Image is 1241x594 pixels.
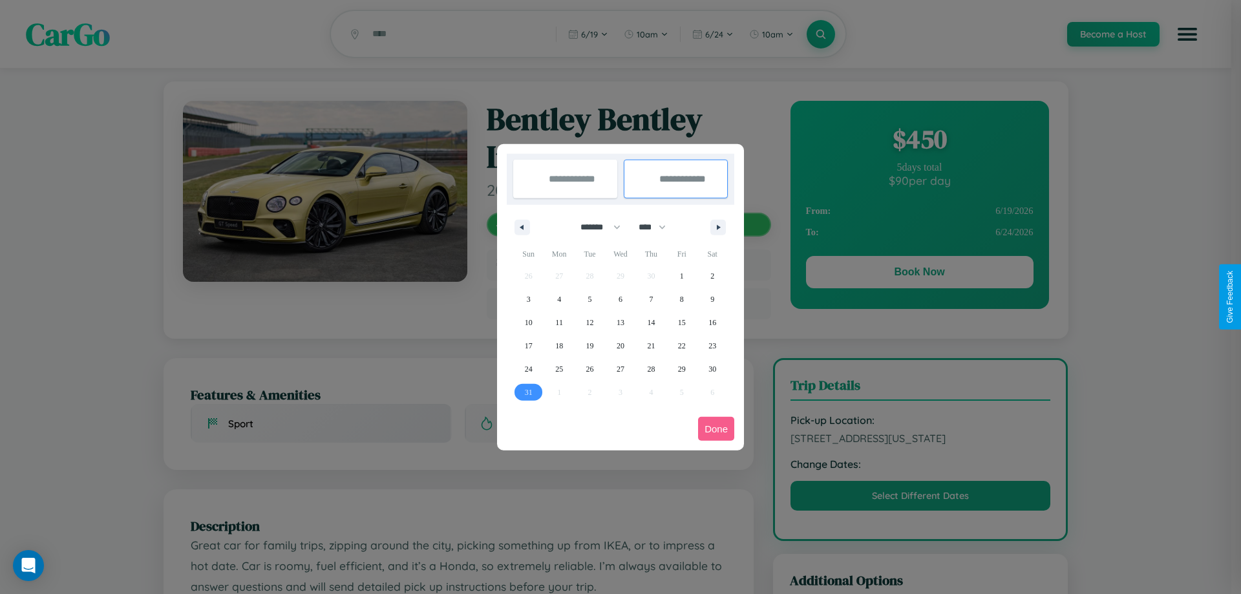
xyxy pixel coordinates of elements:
[605,244,635,264] span: Wed
[636,244,666,264] span: Thu
[708,311,716,334] span: 16
[619,288,622,311] span: 6
[605,357,635,381] button: 27
[666,357,697,381] button: 29
[605,288,635,311] button: 6
[697,334,728,357] button: 23
[666,244,697,264] span: Fri
[697,264,728,288] button: 2
[575,311,605,334] button: 12
[697,357,728,381] button: 30
[525,311,533,334] span: 10
[605,311,635,334] button: 13
[710,264,714,288] span: 2
[555,357,563,381] span: 25
[697,288,728,311] button: 9
[680,264,684,288] span: 1
[649,288,653,311] span: 7
[666,288,697,311] button: 8
[513,244,544,264] span: Sun
[1225,271,1235,323] div: Give Feedback
[544,334,574,357] button: 18
[525,334,533,357] span: 17
[710,288,714,311] span: 9
[586,334,594,357] span: 19
[680,288,684,311] span: 8
[575,334,605,357] button: 19
[617,334,624,357] span: 20
[575,357,605,381] button: 26
[636,288,666,311] button: 7
[557,288,561,311] span: 4
[666,334,697,357] button: 22
[544,311,574,334] button: 11
[513,311,544,334] button: 10
[605,334,635,357] button: 20
[544,357,574,381] button: 25
[636,334,666,357] button: 21
[678,311,686,334] span: 15
[586,311,594,334] span: 12
[697,311,728,334] button: 16
[678,334,686,357] span: 22
[513,381,544,404] button: 31
[588,288,592,311] span: 5
[544,244,574,264] span: Mon
[525,357,533,381] span: 24
[698,417,734,441] button: Done
[666,264,697,288] button: 1
[575,244,605,264] span: Tue
[617,357,624,381] span: 27
[555,334,563,357] span: 18
[678,357,686,381] span: 29
[544,288,574,311] button: 4
[586,357,594,381] span: 26
[513,357,544,381] button: 24
[617,311,624,334] span: 13
[636,311,666,334] button: 14
[647,357,655,381] span: 28
[708,334,716,357] span: 23
[513,334,544,357] button: 17
[575,288,605,311] button: 5
[513,288,544,311] button: 3
[666,311,697,334] button: 15
[525,381,533,404] span: 31
[647,311,655,334] span: 14
[13,550,44,581] div: Open Intercom Messenger
[527,288,531,311] span: 3
[647,334,655,357] span: 21
[636,357,666,381] button: 28
[555,311,563,334] span: 11
[708,357,716,381] span: 30
[697,244,728,264] span: Sat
